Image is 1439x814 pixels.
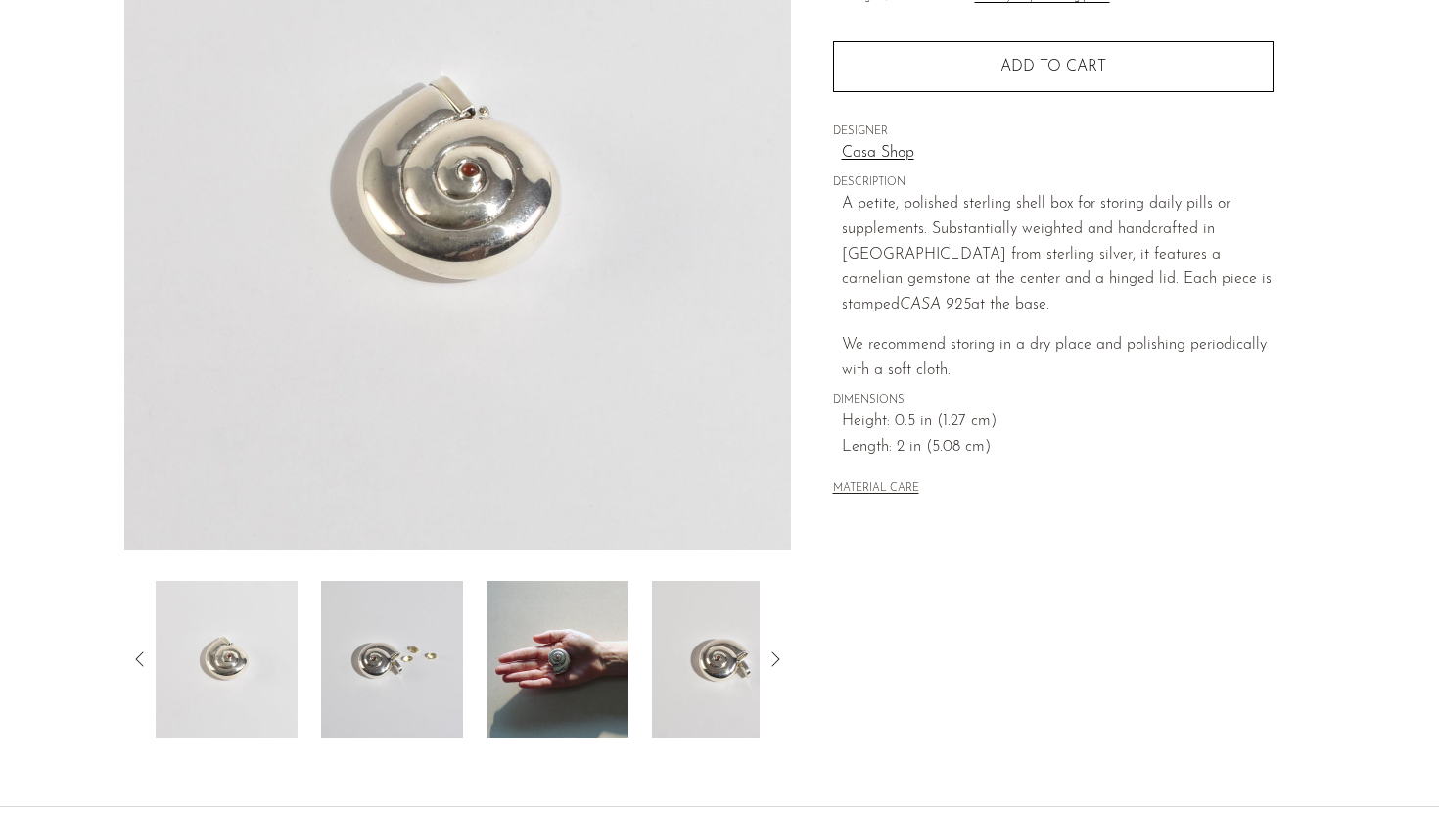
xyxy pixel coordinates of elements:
img: Sterling Shell Pillbox [321,581,463,738]
span: Height: 0.5 in (1.27 cm) [842,409,1274,435]
span: Length: 2 in (5.08 cm) [842,435,1274,460]
img: Sterling Shell Pillbox [652,581,794,738]
img: Sterling Shell Pillbox [156,581,298,738]
img: Sterling Shell Pillbox [487,581,628,738]
span: DESCRIPTION [833,174,1274,192]
em: CASA 925 [900,297,971,312]
button: MATERIAL CARE [833,482,919,497]
span: DIMENSIONS [833,392,1274,409]
p: A petite, polished sterling shell box for storing daily pills or supplements. Substantially weigh... [842,192,1274,317]
a: Casa Shop [842,141,1274,167]
p: We recommend storing in a dry place and polishing periodically with a soft cloth. [842,333,1274,383]
button: Add to cart [833,41,1274,92]
span: Add to cart [1000,59,1106,74]
span: DESIGNER [833,123,1274,141]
